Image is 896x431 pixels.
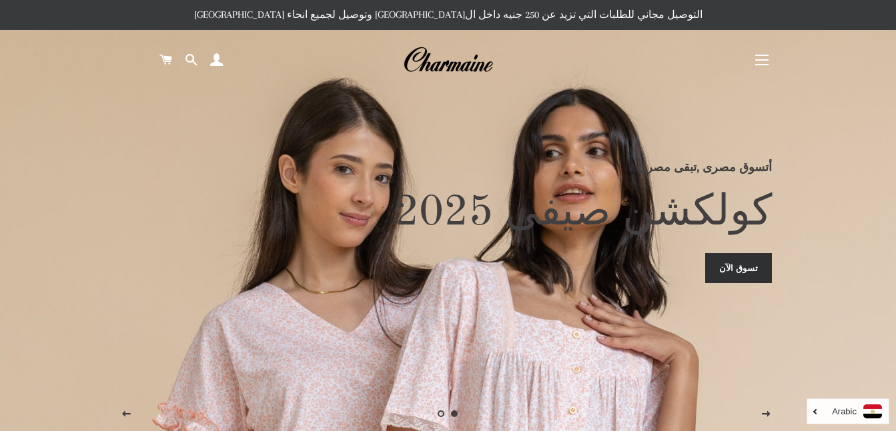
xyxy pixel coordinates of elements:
[403,45,493,75] img: Charmaine Egypt
[448,407,462,420] a: الصفحه 1current
[435,407,448,420] a: تحميل الصور 2
[109,398,143,431] button: الصفحه السابقة
[124,158,772,177] p: أتسوق مصرى ,تبقى مصرى
[749,398,783,431] button: الصفحه التالية
[124,187,772,240] h2: كولكشن صيفى 2025
[832,407,857,416] i: Arabic
[705,253,772,282] a: تسوق الآن
[814,404,882,418] a: Arabic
